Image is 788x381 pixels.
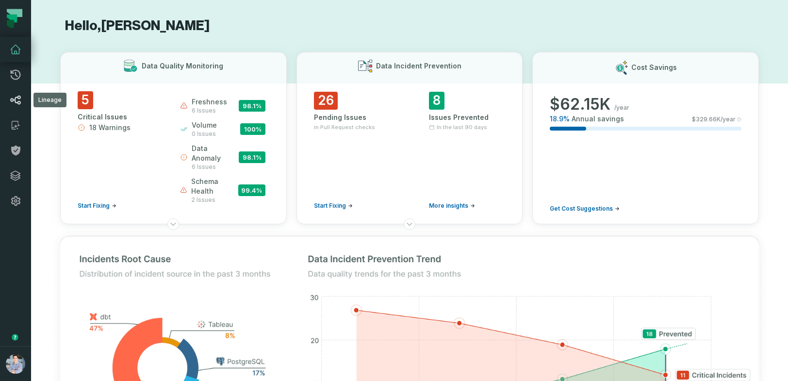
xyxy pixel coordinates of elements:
span: Get Cost Suggestions [550,205,613,213]
span: data anomaly [192,144,239,163]
div: Issues Prevented [429,113,505,122]
span: In the last 90 days [437,123,487,131]
h3: Data Quality Monitoring [142,61,223,71]
a: Start Fixing [78,202,116,210]
a: Get Cost Suggestions [550,205,620,213]
span: 5 [78,91,93,109]
h3: Cost Savings [631,63,677,72]
span: 8 [429,92,444,110]
button: Cost Savings$62.15K/year18.9%Annual savings$329.66K/yearGet Cost Suggestions [532,52,759,224]
span: Start Fixing [78,202,110,210]
span: in Pull Request checks [314,123,375,131]
span: 99.4 % [238,184,265,196]
span: 26 [314,92,338,110]
span: 0 issues [192,130,217,138]
span: $ 62.15K [550,95,610,114]
span: 98.1 % [239,151,265,163]
a: Start Fixing [314,202,353,210]
span: schema health [191,177,238,196]
span: 6 issues [192,163,239,171]
div: Pending Issues [314,113,390,122]
h1: Hello, [PERSON_NAME] [60,17,759,34]
span: volume [192,120,217,130]
span: Start Fixing [314,202,346,210]
span: freshness [192,97,227,107]
span: 18.9 % [550,114,570,124]
span: 98.1 % [239,100,265,112]
div: Lineage [33,93,66,107]
span: Annual savings [572,114,624,124]
a: More insights [429,202,475,210]
div: Critical Issues [78,112,163,122]
span: 100 % [240,123,265,135]
span: 18 Warnings [89,123,131,133]
span: 6 issues [192,107,227,115]
span: More insights [429,202,468,210]
span: $ 329.66K /year [692,116,736,123]
div: Tooltip anchor [11,333,19,342]
button: Data Incident Prevention26Pending Issuesin Pull Request checksStart Fixing8Issues PreventedIn the... [296,52,523,224]
h3: Data Incident Prevention [376,61,461,71]
button: Data Quality Monitoring5Critical Issues18 WarningsStart Fixingfreshness6 issues98.1%volume0 issue... [60,52,287,224]
span: /year [614,104,629,112]
img: avatar of Alon Nafta [6,354,25,374]
span: 2 issues [191,196,238,204]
